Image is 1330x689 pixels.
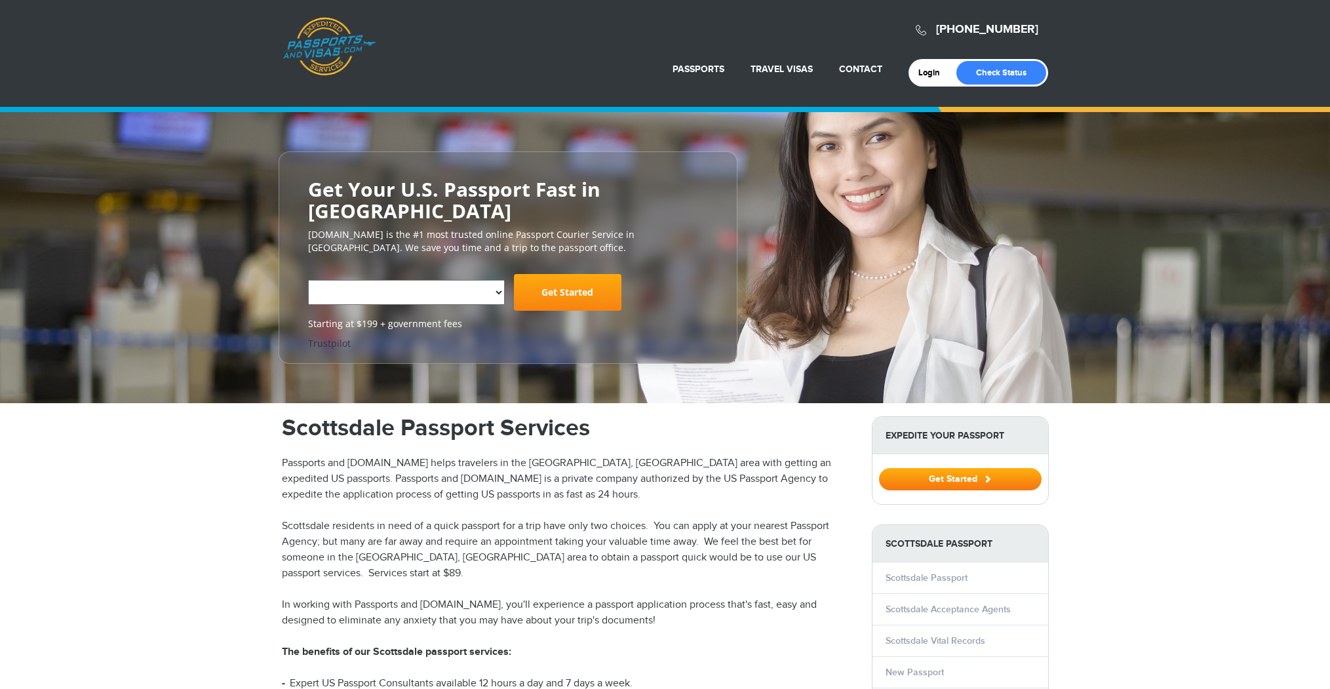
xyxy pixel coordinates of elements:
[872,525,1048,562] strong: Scottsdale Passport
[673,64,724,75] a: Passports
[886,572,968,583] a: Scottsdale Passport
[308,337,351,349] a: Trustpilot
[308,317,708,330] span: Starting at $199 + government fees
[886,667,944,678] a: New Passport
[282,646,511,658] strong: The benefits of our Scottsdale passport services:
[879,468,1042,490] button: Get Started
[918,68,949,78] a: Login
[879,473,1042,484] a: Get Started
[308,228,708,254] p: [DOMAIN_NAME] is the #1 most trusted online Passport Courier Service in [GEOGRAPHIC_DATA]. We sav...
[872,417,1048,454] strong: Expedite Your Passport
[282,597,852,629] p: In working with Passports and [DOMAIN_NAME], you'll experience a passport application process tha...
[839,64,882,75] a: Contact
[956,61,1046,85] a: Check Status
[308,178,708,222] h2: Get Your U.S. Passport Fast in [GEOGRAPHIC_DATA]
[886,604,1011,615] a: Scottsdale Acceptance Agents
[282,519,852,581] p: Scottsdale residents in need of a quick passport for a trip have only two choices. You can apply ...
[282,416,852,440] h1: Scottsdale Passport Services
[514,274,621,311] a: Get Started
[886,635,985,646] a: Scottsdale Vital Records
[751,64,813,75] a: Travel Visas
[283,17,376,76] a: Passports & [DOMAIN_NAME]
[936,22,1038,37] a: [PHONE_NUMBER]
[282,456,852,503] p: Passports and [DOMAIN_NAME] helps travelers in the [GEOGRAPHIC_DATA], [GEOGRAPHIC_DATA] area with...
